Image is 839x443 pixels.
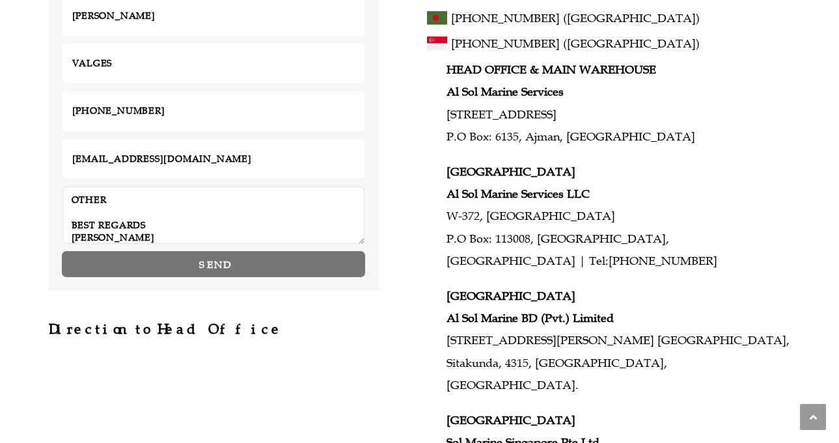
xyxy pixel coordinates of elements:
[451,8,790,29] a: [PHONE_NUMBER] ([GEOGRAPHIC_DATA])
[447,85,564,99] strong: Al Sol Marine Services
[447,187,590,201] strong: Al Sol Marine Services LLC
[447,285,790,396] p: [STREET_ADDRESS][PERSON_NAME] [GEOGRAPHIC_DATA], Sitakunda, 4315, [GEOGRAPHIC_DATA], [GEOGRAPHIC_...
[447,59,790,148] p: [STREET_ADDRESS] P.O Box: 6135, Ajman, [GEOGRAPHIC_DATA]
[447,161,790,272] p: W-372, [GEOGRAPHIC_DATA] P.O Box: 113008, [GEOGRAPHIC_DATA], [GEOGRAPHIC_DATA] | Tel:
[447,289,575,303] strong: [GEOGRAPHIC_DATA]
[447,311,614,325] strong: Al Sol Marine BD (Pvt.) Limited
[447,413,575,427] strong: [GEOGRAPHIC_DATA]
[62,90,366,131] input: Only numbers and phone characters (#, -, *, etc) are accepted.
[451,33,790,54] a: [PHONE_NUMBER] ([GEOGRAPHIC_DATA])
[451,33,700,54] span: [PHONE_NUMBER] ([GEOGRAPHIC_DATA])
[62,139,366,180] input: Email
[49,323,379,336] h2: Direction to Head Office
[199,260,230,269] span: Send
[447,165,575,179] strong: [GEOGRAPHIC_DATA]
[451,8,700,29] span: [PHONE_NUMBER] ([GEOGRAPHIC_DATA])
[62,43,366,84] input: Company Name
[800,404,826,430] a: Scroll to the top of the page
[609,254,717,268] a: [PHONE_NUMBER]
[447,62,656,77] strong: HEAD OFFICE & MAIN WAREHOUSE
[62,251,366,277] button: Send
